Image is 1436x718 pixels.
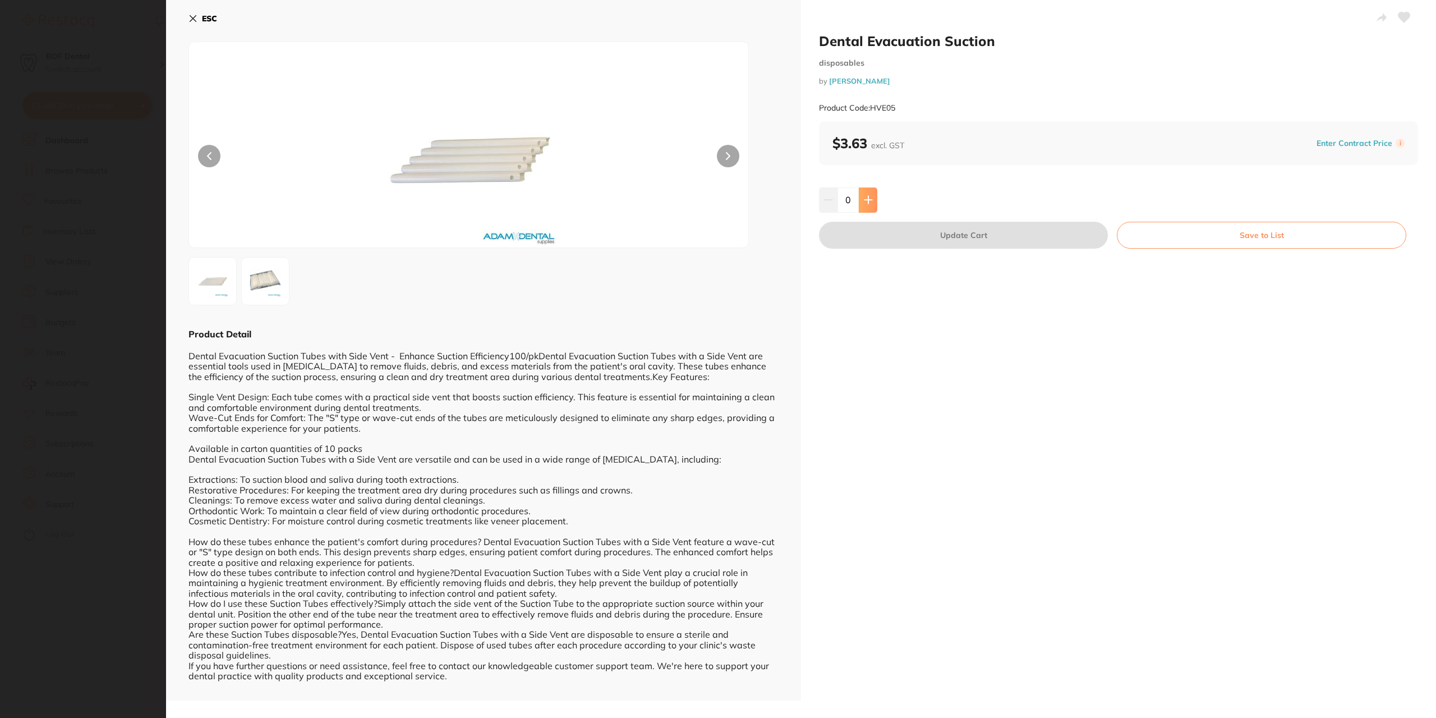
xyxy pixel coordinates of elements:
[188,9,217,28] button: ESC
[1313,138,1396,149] button: Enter Contract Price
[188,340,779,691] div: Dental Evacuation Suction Tubes with Side Vent - Enhance Suction Efficiency100/pkDental Evacuatio...
[301,70,636,248] img: LmpwZw
[819,103,895,113] small: Product Code: HVE05
[829,76,890,85] a: [PERSON_NAME]
[202,13,217,24] b: ESC
[192,261,233,301] img: LmpwZw
[819,77,1418,85] small: by
[819,222,1108,249] button: Update Cart
[819,33,1418,49] h2: Dental Evacuation Suction
[188,328,251,340] b: Product Detail
[832,135,904,152] b: $3.63
[819,58,1418,68] small: disposables
[871,140,904,150] span: excl. GST
[245,261,286,301] img: XzIuanBn
[1396,139,1405,148] label: i
[1117,222,1406,249] button: Save to List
